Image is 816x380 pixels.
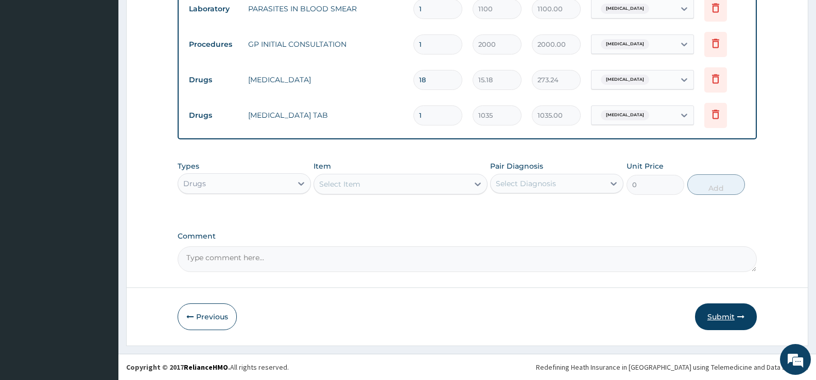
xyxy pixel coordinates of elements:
[178,303,237,330] button: Previous
[118,354,816,380] footer: All rights reserved.
[169,5,194,30] div: Minimize live chat window
[184,35,243,54] td: Procedures
[314,161,331,171] label: Item
[319,179,360,189] div: Select Item
[496,178,556,189] div: Select Diagnosis
[627,161,664,171] label: Unit Price
[183,178,206,189] div: Drugs
[601,110,649,120] span: [MEDICAL_DATA]
[54,58,173,71] div: Chat with us now
[601,75,649,85] span: [MEDICAL_DATA]
[184,106,243,125] td: Drugs
[5,263,196,299] textarea: Type your message and hit 'Enter'
[695,303,757,330] button: Submit
[601,39,649,49] span: [MEDICAL_DATA]
[243,105,408,125] td: [MEDICAL_DATA] TAB
[178,232,757,241] label: Comment
[60,120,142,224] span: We're online!
[536,362,808,372] div: Redefining Heath Insurance in [GEOGRAPHIC_DATA] using Telemedicine and Data Science!
[490,161,543,171] label: Pair Diagnosis
[687,174,745,195] button: Add
[19,51,42,77] img: d_794563401_company_1708531726252_794563401
[601,4,649,14] span: [MEDICAL_DATA]
[184,70,243,89] td: Drugs
[243,69,408,90] td: [MEDICAL_DATA]
[126,363,230,372] strong: Copyright © 2017 .
[243,34,408,55] td: GP INITIAL CONSULTATION
[184,363,228,372] a: RelianceHMO
[178,162,199,171] label: Types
